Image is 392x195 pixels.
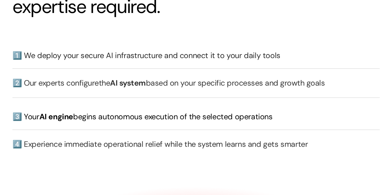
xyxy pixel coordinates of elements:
[12,111,380,122] h3: 3️⃣ Your begins autonomous execution of the selected operations
[99,78,110,88] strong: the
[39,112,73,122] span: AI engine
[12,139,380,150] h3: 4️⃣ Experience immediate operational relief while the system learns and gets smarter
[12,50,380,61] h3: 1️⃣ We deploy your secure AI infrastructure and connect it to your daily tools
[12,78,380,88] h3: 2️⃣ Our experts configure based on your specific processes and growth goals
[110,78,146,88] strong: AI system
